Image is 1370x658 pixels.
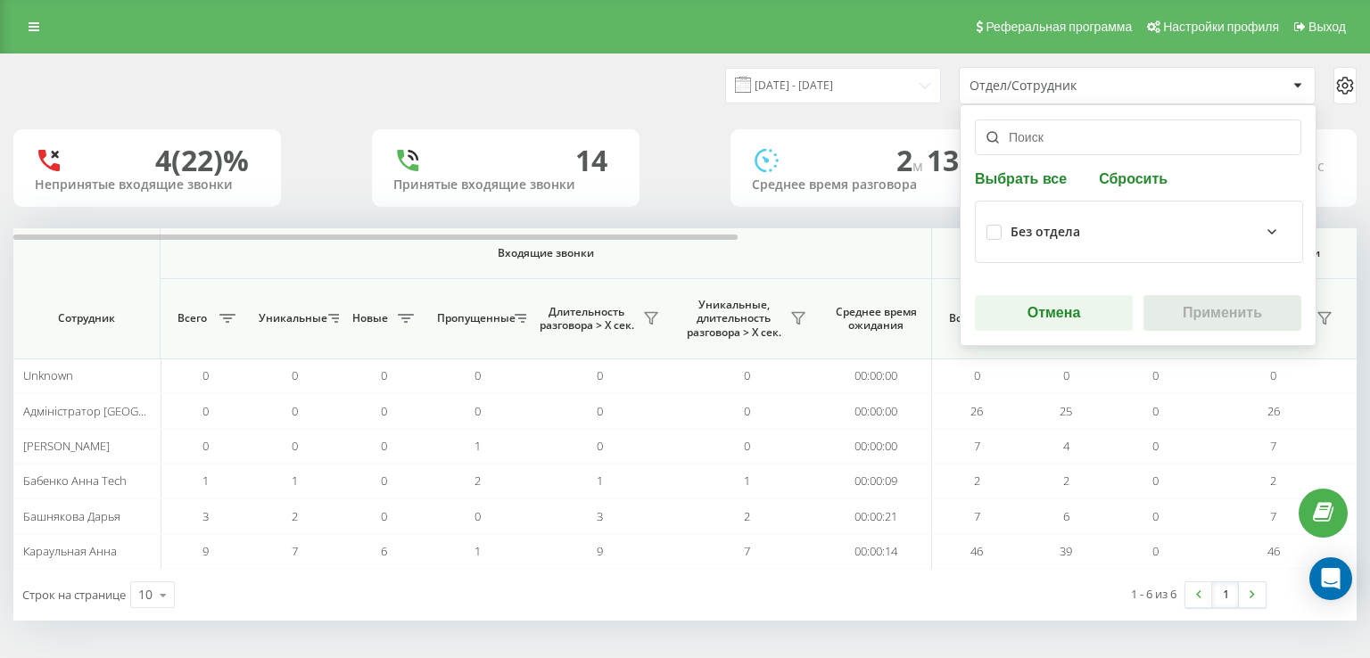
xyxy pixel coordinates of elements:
[23,438,110,454] span: [PERSON_NAME]
[23,367,73,383] span: Unknown
[475,367,481,383] span: 0
[896,141,927,179] span: 2
[138,586,153,604] div: 10
[475,543,481,559] span: 1
[202,403,209,419] span: 0
[1060,403,1072,419] span: 25
[259,311,323,325] span: Уникальные
[975,119,1301,155] input: Поиск
[834,305,918,333] span: Среднее время ожидания
[821,393,932,428] td: 00:00:00
[1267,543,1280,559] span: 46
[292,438,298,454] span: 0
[744,403,750,419] span: 0
[1152,543,1159,559] span: 0
[169,311,214,325] span: Всего
[975,295,1133,331] button: Отмена
[381,508,387,524] span: 0
[475,508,481,524] span: 0
[821,429,932,464] td: 00:00:00
[22,587,126,603] span: Строк на странице
[821,534,932,569] td: 00:00:14
[1212,582,1239,607] a: 1
[1152,438,1159,454] span: 0
[381,543,387,559] span: 6
[1011,225,1080,240] div: Без отдела
[1063,473,1069,489] span: 2
[970,78,1183,94] div: Отдел/Сотрудник
[1270,508,1276,524] span: 7
[597,367,603,383] span: 0
[974,367,980,383] span: 0
[975,169,1072,186] button: Выбрать все
[744,367,750,383] span: 0
[23,543,117,559] span: Караульная Анна
[23,473,127,489] span: Бабенко Анна Tech
[597,438,603,454] span: 0
[535,305,638,333] span: Длительность разговора > Х сек.
[1152,367,1159,383] span: 0
[959,156,966,176] span: c
[597,508,603,524] span: 3
[381,403,387,419] span: 0
[292,508,298,524] span: 2
[155,144,249,177] div: 4 (22)%
[575,144,607,177] div: 14
[1060,543,1072,559] span: 39
[1094,169,1173,186] button: Сбросить
[1143,295,1301,331] button: Применить
[744,543,750,559] span: 7
[744,438,750,454] span: 0
[912,156,927,176] span: м
[1270,367,1276,383] span: 0
[597,543,603,559] span: 9
[381,367,387,383] span: 0
[1063,508,1069,524] span: 6
[974,438,980,454] span: 7
[821,358,932,393] td: 00:00:00
[744,473,750,489] span: 1
[821,464,932,498] td: 00:00:09
[970,543,983,559] span: 46
[381,438,387,454] span: 0
[292,367,298,383] span: 0
[475,438,481,454] span: 1
[475,473,481,489] span: 2
[202,543,209,559] span: 9
[744,508,750,524] span: 2
[1308,20,1346,34] span: Выход
[1063,438,1069,454] span: 4
[1131,585,1176,603] div: 1 - 6 из 6
[348,311,392,325] span: Новые
[1309,557,1352,600] div: Open Intercom Messenger
[437,311,509,325] span: Пропущенные
[1063,367,1069,383] span: 0
[597,403,603,419] span: 0
[202,367,209,383] span: 0
[927,141,966,179] span: 13
[1152,403,1159,419] span: 0
[23,403,214,419] span: Адміністратор [GEOGRAPHIC_DATA]
[974,473,980,489] span: 2
[1163,20,1279,34] span: Настройки профиля
[752,177,977,193] div: Среднее время разговора
[393,177,618,193] div: Принятые входящие звонки
[1270,473,1276,489] span: 2
[986,20,1132,34] span: Реферальная программа
[970,403,983,419] span: 26
[941,311,986,325] span: Всего
[1317,156,1325,176] span: c
[207,246,885,260] span: Входящие звонки
[29,311,144,325] span: Сотрудник
[597,473,603,489] span: 1
[1152,508,1159,524] span: 0
[202,438,209,454] span: 0
[682,298,785,340] span: Уникальные, длительность разговора > Х сек.
[1270,438,1276,454] span: 7
[821,498,932,533] td: 00:00:21
[1152,473,1159,489] span: 0
[381,473,387,489] span: 0
[35,177,260,193] div: Непринятые входящие звонки
[202,508,209,524] span: 3
[475,403,481,419] span: 0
